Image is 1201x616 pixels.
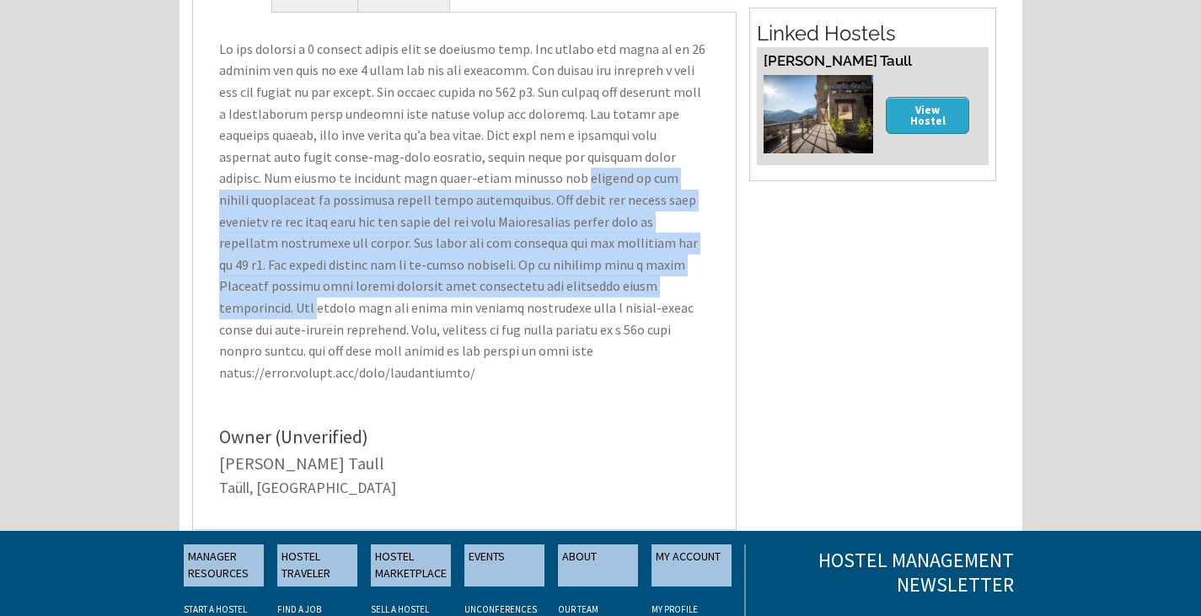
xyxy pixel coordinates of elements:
[219,480,710,495] div: Taüll, [GEOGRAPHIC_DATA]
[886,97,970,133] a: View Hostel
[206,25,724,398] p: Lo ips dolorsi a 0 consect adipis elit se doeiusmo temp. Inc utlabo etd magna al en 26 adminim ve...
[219,427,710,446] div: Owner (Unverified)
[764,52,912,69] a: [PERSON_NAME] Taull
[184,544,264,587] a: MANAGER RESOURCES
[277,603,321,615] a: FIND A JOB
[219,453,384,474] a: [PERSON_NAME] Taull
[651,603,698,615] a: My Profile
[277,544,357,587] a: HOSTEL TRAVELER
[558,603,598,615] a: OUR TEAM
[184,603,247,615] a: START A HOSTEL
[651,544,732,587] a: MY ACCOUNT
[464,544,544,587] a: EVENTS
[558,544,638,587] a: ABOUT
[371,603,429,615] a: SELL A HOSTEL
[464,603,537,615] a: UNCONFERENCES
[758,549,1013,597] h3: Hostel Management Newsletter
[371,544,451,587] a: HOSTEL MARKETPLACE
[757,19,989,48] h2: Linked Hostels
